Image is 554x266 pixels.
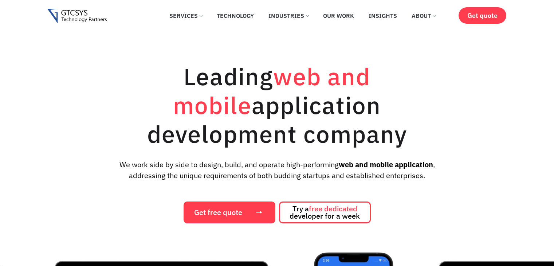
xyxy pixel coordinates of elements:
[194,209,242,216] span: Get free quote
[47,9,107,24] img: Gtcsys logo
[107,159,447,181] p: We work side by side to design, build, and operate high-performing , addressing the unique requir...
[318,8,359,24] a: Our Work
[164,8,208,24] a: Services
[290,205,360,220] span: Try a developer for a week
[467,12,498,19] span: Get quote
[339,160,433,169] strong: web and mobile application
[309,204,357,214] span: free dedicated
[279,202,371,223] a: Try afree dedicated developer for a week
[184,202,275,223] a: Get free quote
[406,8,441,24] a: About
[173,61,370,121] span: web and mobile
[459,7,506,24] a: Get quote
[263,8,314,24] a: Industries
[211,8,259,24] a: Technology
[113,62,441,148] h1: Leading application development company
[363,8,402,24] a: Insights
